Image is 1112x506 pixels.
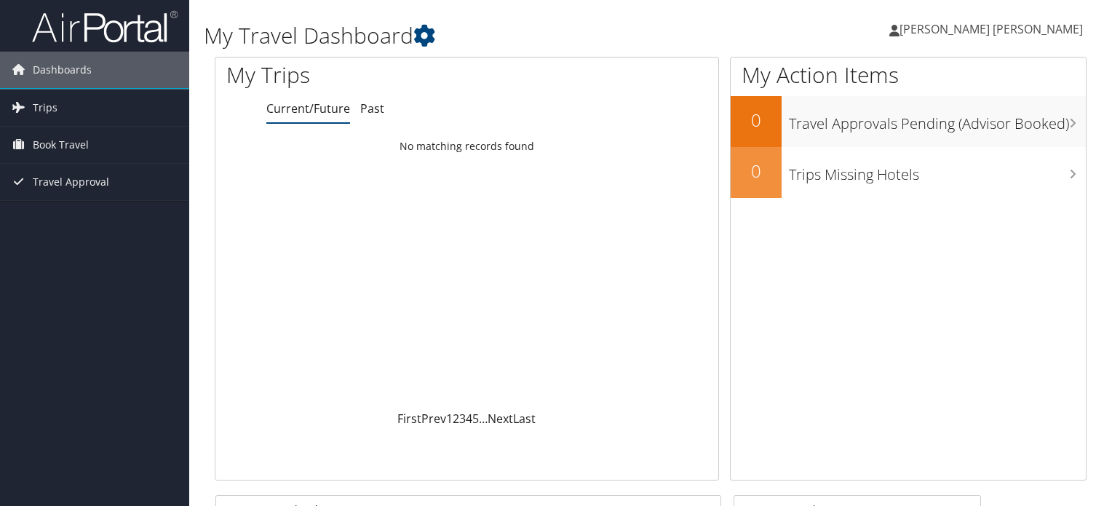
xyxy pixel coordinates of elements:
img: airportal-logo.png [32,9,178,44]
h2: 0 [731,159,782,183]
h1: My Action Items [731,60,1086,90]
a: 5 [472,411,479,427]
a: 0Travel Approvals Pending (Advisor Booked) [731,96,1086,147]
h1: My Travel Dashboard [204,20,800,51]
a: 2 [453,411,459,427]
a: Next [488,411,513,427]
span: … [479,411,488,427]
span: Travel Approval [33,164,109,200]
a: Current/Future [266,100,350,116]
span: Trips [33,90,57,126]
a: 4 [466,411,472,427]
a: [PERSON_NAME] [PERSON_NAME] [889,7,1097,51]
span: Book Travel [33,127,89,163]
span: [PERSON_NAME] [PERSON_NAME] [899,21,1083,37]
a: Last [513,411,536,427]
h3: Trips Missing Hotels [789,157,1086,185]
td: No matching records found [215,133,718,159]
a: 3 [459,411,466,427]
a: Prev [421,411,446,427]
h1: My Trips [226,60,498,90]
a: Past [360,100,384,116]
a: 1 [446,411,453,427]
a: First [397,411,421,427]
h3: Travel Approvals Pending (Advisor Booked) [789,106,1086,134]
h2: 0 [731,108,782,133]
span: Dashboards [33,52,92,88]
a: 0Trips Missing Hotels [731,147,1086,198]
